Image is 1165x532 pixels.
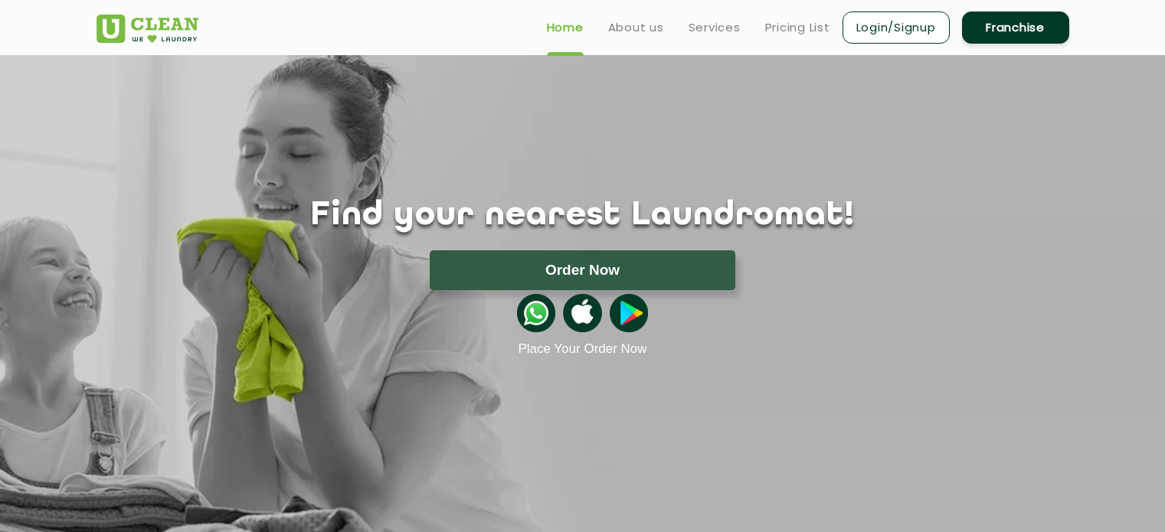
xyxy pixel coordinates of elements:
h1: Find your nearest Laundromat! [85,197,1081,235]
a: Services [689,18,741,37]
img: apple-icon.png [563,294,601,332]
a: Login/Signup [843,11,950,44]
img: UClean Laundry and Dry Cleaning [97,15,198,43]
button: Order Now [430,250,735,290]
img: playstoreicon.png [610,294,648,332]
img: whatsappicon.png [517,294,555,332]
a: Place Your Order Now [518,341,646,357]
a: Home [547,18,584,37]
a: Franchise [962,11,1069,44]
a: About us [608,18,664,37]
a: Pricing List [765,18,830,37]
